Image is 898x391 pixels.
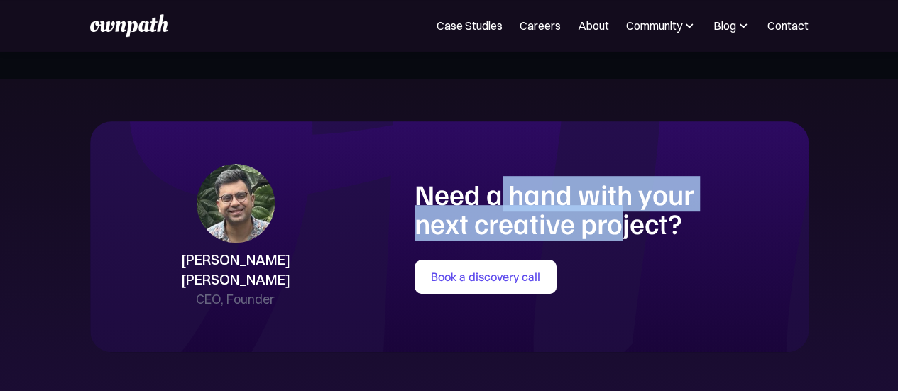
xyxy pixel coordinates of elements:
[626,17,696,34] div: Community
[415,260,557,294] a: Book a discovery call
[767,17,809,34] a: Contact
[437,17,503,34] a: Case Studies
[196,290,275,309] div: CEO, Founder
[125,250,346,290] div: [PERSON_NAME] [PERSON_NAME]
[415,180,794,237] h1: Need a hand with your next creative project?
[626,17,682,34] div: Community
[713,17,736,34] div: Blog
[520,17,561,34] a: Careers
[713,17,750,34] div: Blog
[578,17,609,34] a: About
